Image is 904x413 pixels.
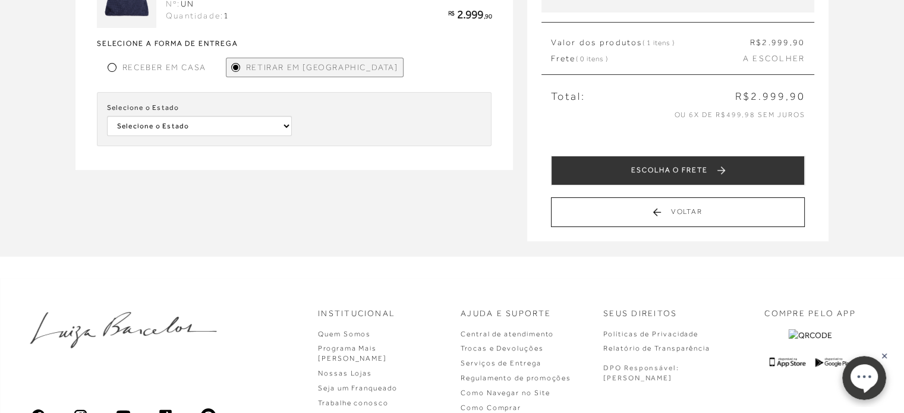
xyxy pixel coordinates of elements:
[461,308,552,320] p: Ajuda e Suporte
[642,39,675,47] span: ( 1 itens )
[107,102,179,114] label: Selecione o Estado
[461,374,571,382] a: Regulamento de promoções
[457,8,484,21] span: 2.999
[790,37,805,47] span: ,90
[551,53,607,65] span: Frete
[551,89,585,104] span: Total:
[674,111,805,119] span: ou 6x de R$499,98 sem juros
[97,40,492,47] strong: Selecione a forma de entrega
[743,53,805,65] span: A ESCOLHER
[603,344,710,352] a: Relatório de Transparência
[30,312,216,348] img: luiza-barcelos.png
[223,11,229,20] span: 1
[246,61,398,74] span: Retirar em [GEOGRAPHIC_DATA]
[789,329,832,342] img: QRCODE
[318,330,371,338] a: Quem Somos
[815,357,851,367] img: Google Play Logo
[318,369,372,377] a: Nossas Lojas
[769,357,805,367] img: App Store Logo
[735,89,805,104] span: R$2.999,90
[461,389,550,397] a: Como Navegar no Site
[318,308,395,320] p: Institucional
[122,61,206,74] span: Receber em Casa
[318,344,387,362] a: Programa Mais [PERSON_NAME]
[603,363,679,383] p: DPO Responsável: [PERSON_NAME]
[448,10,454,17] span: R$
[551,156,805,185] button: ESCOLHA O FRETE
[318,384,398,392] a: Seja um Franqueado
[551,37,674,49] span: Valor dos produtos
[461,403,521,412] a: Como Comprar
[166,10,230,22] div: Quantidade:
[461,330,554,338] a: Central de atendimento
[551,197,805,227] button: Voltar
[764,308,856,320] p: COMPRE PELO APP
[603,330,698,338] a: Políticas de Privacidade
[461,344,543,352] a: Trocas e Devoluções
[318,399,389,407] a: Trabalhe conosco
[750,37,762,47] span: R$
[484,12,492,20] span: ,90
[603,308,677,320] p: Seus Direitos
[461,359,541,367] a: Serviços de Entrega
[762,37,789,47] span: 2.999
[575,55,607,63] span: ( 0 itens )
